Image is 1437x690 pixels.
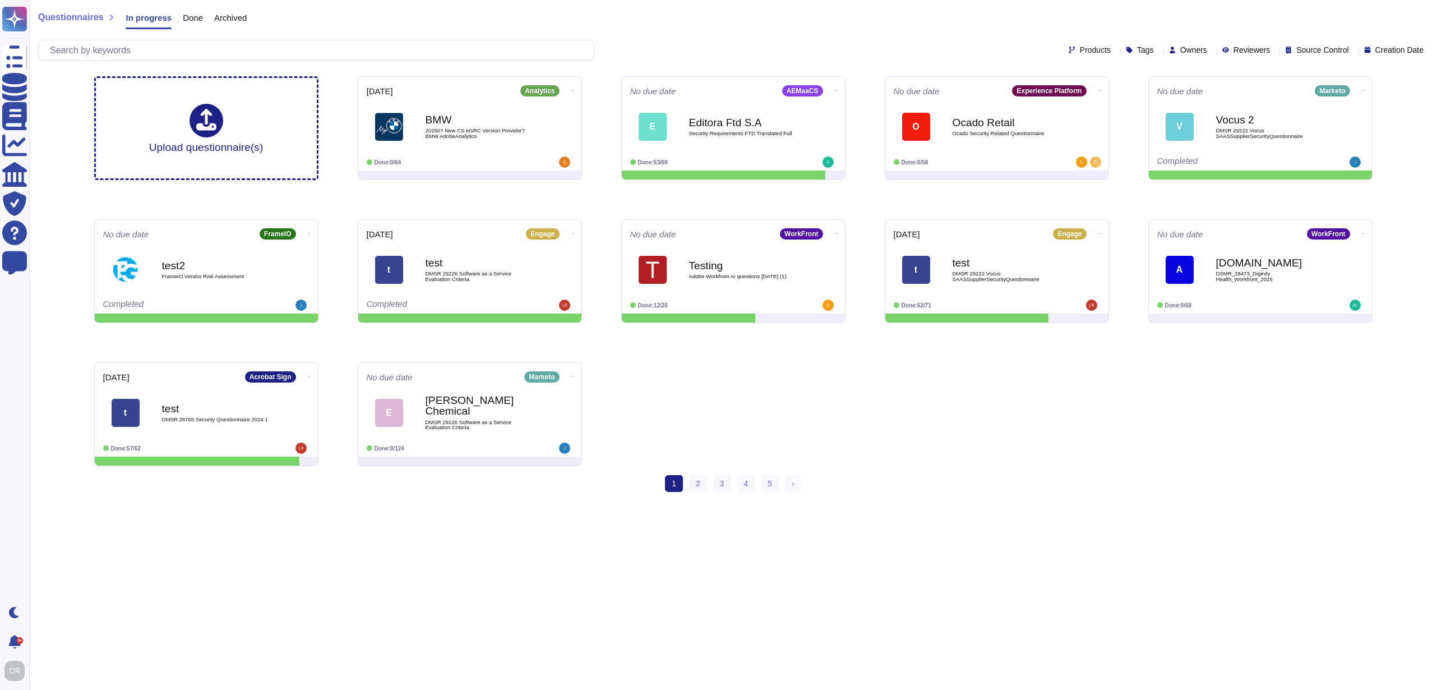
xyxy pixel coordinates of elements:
span: 1 [665,475,683,492]
span: No due date [630,87,676,95]
span: Done: 0/68 [1165,302,1192,309]
span: Tags [1137,46,1154,54]
b: BMW [426,114,538,125]
span: Security Requirements FTD Translated Full [689,131,801,136]
span: Ocado Security Related Questionnaire [953,131,1065,136]
div: Completed [1157,157,1295,168]
button: user [2,659,33,683]
img: Logo [639,256,667,284]
img: user [1090,157,1101,168]
span: Adobe Workfront AI questions [DATE] (1) [689,274,801,279]
span: [DATE] [894,230,920,238]
div: t [112,399,140,427]
span: Done: 57/62 [111,445,141,452]
b: [PERSON_NAME] Chemical [426,395,538,416]
img: Logo [112,256,140,284]
div: AEMaaCS [782,85,823,96]
div: V [1166,113,1194,141]
span: Done [183,13,203,22]
b: Ocado Retail [953,117,1065,128]
div: Engage [1053,228,1086,240]
div: FrameIO [260,228,296,240]
img: user [1086,300,1097,311]
span: No due date [1157,230,1203,238]
span: DMSR 29222 Vocus SAASSupplierSecurityQuestionnaire [953,271,1065,282]
div: Completed [367,300,504,311]
b: test [162,403,274,414]
a: 3 [713,475,731,492]
img: user [823,157,834,168]
img: user [295,300,307,311]
span: No due date [894,87,940,95]
div: Engage [526,228,559,240]
span: Owners [1180,46,1207,54]
span: Done: 0/64 [375,159,401,165]
div: O [902,113,930,141]
span: In progress [126,13,172,22]
span: Source Control [1296,46,1348,54]
div: Experience Platform [1012,85,1086,96]
div: Analytics [520,85,559,96]
span: DSMR_28473_Diginity Health_Workfront_2025 [1216,271,1328,282]
div: Acrobat Sign [245,371,296,383]
span: No due date [103,230,149,238]
div: E [375,399,403,427]
b: test2 [162,260,274,271]
b: [DOMAIN_NAME] [1216,257,1328,268]
span: Done: 0/58 [902,159,928,165]
span: [DATE] [367,230,393,238]
div: WorkFront [780,228,823,240]
span: 202507 New CS eGRC Version Provider7 BMW AdobeAnalytics [426,128,538,139]
img: user [1076,157,1087,168]
div: 9+ [16,637,23,644]
img: user [4,661,25,681]
img: user [823,300,834,311]
a: 5 [761,475,779,492]
div: WorkFront [1307,228,1350,240]
img: user [1350,157,1361,168]
div: t [902,256,930,284]
input: Search by keywords [44,40,594,60]
a: 4 [737,475,755,492]
b: Vocus 2 [1216,114,1328,125]
div: Completed [103,300,241,311]
span: No due date [630,230,676,238]
span: Done: 63/69 [638,159,668,165]
span: [DATE] [367,87,393,95]
span: Done: 0/124 [375,445,404,452]
div: Marketo [524,371,559,383]
span: DMSR 29222 Vocus SAASSupplierSecurityQuestionnaire [1216,128,1328,139]
img: user [1350,300,1361,311]
b: test [426,257,538,268]
span: Archived [214,13,247,22]
img: user [295,443,307,454]
img: user [559,443,570,454]
span: Questionnaires [38,13,103,22]
span: DMSR 29226 Software as a Service Evaluation Criteria [426,271,538,282]
img: user [559,300,570,311]
b: Editora Ftd S.A [689,117,801,128]
span: DMSR 29226 Software as a Service Evaluation Criteria [426,420,538,430]
b: test [953,257,1065,268]
span: Done: 12/20 [638,302,668,309]
div: A [1166,256,1194,284]
span: › [792,479,794,488]
div: t [375,256,403,284]
span: FrameIO Vendor Risk Assessment [162,274,274,279]
a: 2 [689,475,707,492]
span: Done: 52/71 [902,302,931,309]
span: No due date [367,373,413,381]
span: No due date [1157,87,1203,95]
span: Products [1080,46,1111,54]
div: Upload questionnaire(s) [149,104,264,153]
span: DMSR 28765 Security Questionnaire 2024 1 [162,417,274,422]
b: Testing [689,260,801,271]
span: Reviewers [1233,46,1270,54]
img: Logo [375,113,403,141]
img: user [559,157,570,168]
div: E [639,113,667,141]
div: Marketo [1315,85,1350,96]
span: Creation Date [1375,46,1424,54]
span: [DATE] [103,373,130,381]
